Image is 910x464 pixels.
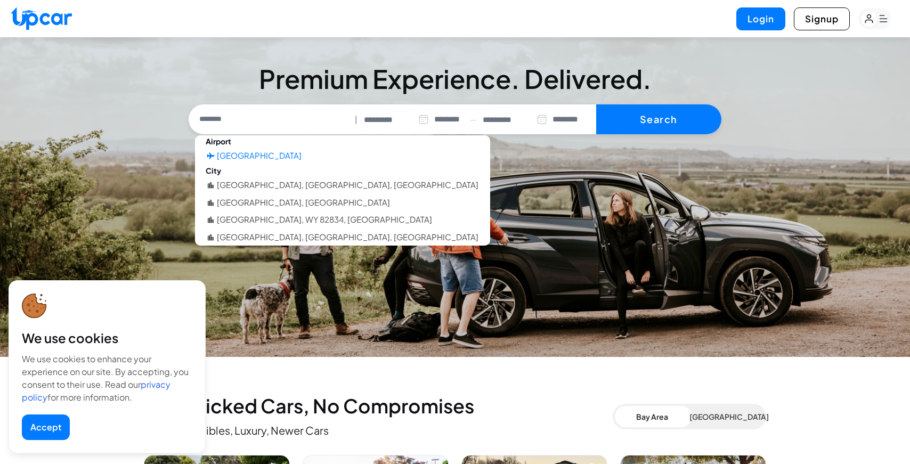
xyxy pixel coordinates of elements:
button: [GEOGRAPHIC_DATA] [689,406,764,427]
span: — [469,113,476,126]
span: Airport [195,134,242,149]
button: Login [736,7,785,30]
span: | [355,113,357,126]
span: City [195,163,232,178]
button: Signup [794,7,850,30]
p: Evs, Convertibles, Luxury, Newer Cars [144,423,613,438]
li: [GEOGRAPHIC_DATA], WY 82834, [GEOGRAPHIC_DATA] [217,214,432,226]
li: [GEOGRAPHIC_DATA] [217,150,302,162]
div: We use cookies [22,329,192,346]
li: [GEOGRAPHIC_DATA], [GEOGRAPHIC_DATA], [GEOGRAPHIC_DATA] [217,231,478,243]
h3: Premium Experience. Delivered. [189,66,721,92]
h2: Handpicked Cars, No Compromises [144,395,613,417]
li: [GEOGRAPHIC_DATA], [GEOGRAPHIC_DATA], [GEOGRAPHIC_DATA] [217,179,478,191]
button: Search [596,104,721,134]
img: Upcar Logo [11,7,72,30]
img: cookie-icon.svg [22,294,47,319]
div: We use cookies to enhance your experience on our site. By accepting, you consent to their use. Re... [22,353,192,404]
button: Accept [22,414,70,440]
button: Bay Area [615,406,689,427]
li: [GEOGRAPHIC_DATA], [GEOGRAPHIC_DATA] [217,197,390,209]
